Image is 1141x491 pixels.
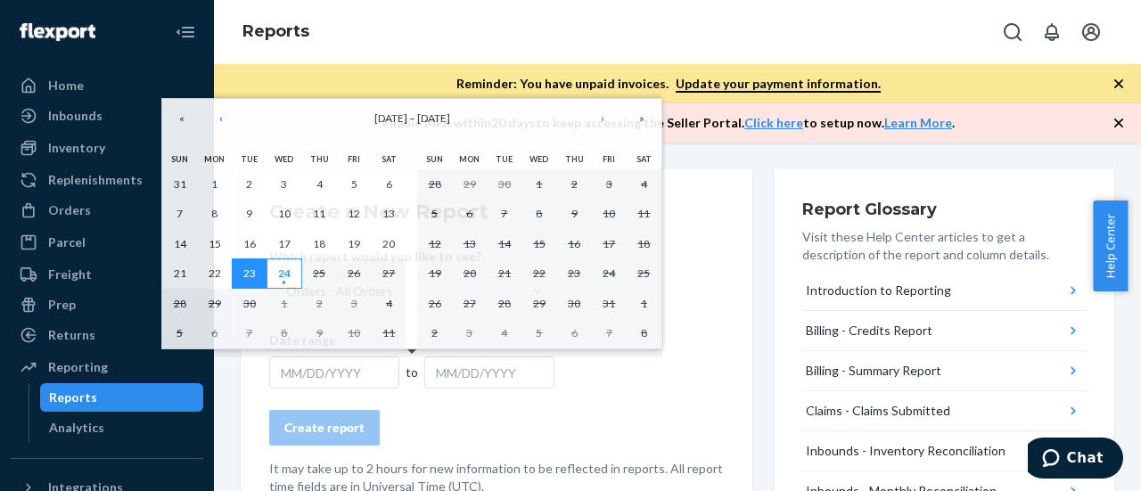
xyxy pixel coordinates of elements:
button: October 3, 2025 [337,289,372,319]
abbr: September 29, 2025 [209,297,221,310]
button: › [583,99,622,138]
span: [DATE] [374,111,407,125]
abbr: September 14, 2025 [174,237,186,250]
button: September 28, 2025 [417,169,452,200]
button: September 6, 2025 [372,169,406,200]
abbr: October 11, 2025 [637,207,650,220]
abbr: October 8, 2025 [281,326,287,340]
abbr: October 1, 2025 [281,297,287,310]
button: September 30, 2025 [232,289,267,319]
abbr: August 31, 2025 [174,177,186,191]
abbr: September 29, 2025 [464,177,476,191]
iframe: Opens a widget where you can chat to one of our agents [1028,438,1123,482]
abbr: November 4, 2025 [501,326,507,340]
abbr: October 9, 2025 [571,207,578,220]
button: October 9, 2025 [302,318,337,348]
button: Open notifications [1034,14,1070,50]
abbr: Monday [459,154,480,164]
abbr: October 16, 2025 [568,237,580,250]
abbr: October 9, 2025 [316,326,323,340]
button: November 8, 2025 [627,318,661,348]
div: Freight [48,266,92,283]
abbr: Tuesday [241,154,258,164]
button: October 12, 2025 [417,229,452,259]
button: October 1, 2025 [521,169,556,200]
button: November 5, 2025 [521,318,556,348]
abbr: September 17, 2025 [278,237,291,250]
button: October 11, 2025 [372,318,406,348]
button: October 17, 2025 [592,229,627,259]
button: October 5, 2025 [162,318,197,348]
button: Open account menu [1073,14,1109,50]
button: September 7, 2025 [162,199,197,229]
div: Inventory [48,139,105,157]
abbr: November 1, 2025 [641,297,647,310]
button: September 23, 2025 [232,258,267,289]
button: September 19, 2025 [337,229,372,259]
abbr: September 9, 2025 [246,207,252,220]
a: Reports [242,21,309,41]
button: Create report [269,410,380,446]
a: Reporting [11,353,203,381]
button: October 23, 2025 [557,258,592,289]
abbr: September 1, 2025 [211,177,218,191]
button: September 16, 2025 [232,229,267,259]
abbr: Wednesday [275,154,293,164]
abbr: September 15, 2025 [209,237,221,250]
button: September 29, 2025 [197,289,232,319]
abbr: September 23, 2025 [243,266,256,280]
button: October 5, 2025 [417,199,452,229]
button: October 19, 2025 [417,258,452,289]
abbr: October 31, 2025 [603,297,615,310]
abbr: November 6, 2025 [571,326,578,340]
div: Reporting [48,358,108,376]
button: September 18, 2025 [302,229,337,259]
button: September 14, 2025 [162,229,197,259]
button: October 3, 2025 [592,169,627,200]
button: September 1, 2025 [197,169,232,200]
abbr: Saturday [382,154,397,164]
abbr: October 6, 2025 [466,207,472,220]
abbr: September 11, 2025 [313,207,325,220]
button: October 16, 2025 [557,229,592,259]
button: Introduction to Reporting [802,271,1086,311]
button: September 21, 2025 [162,258,197,289]
button: November 4, 2025 [487,318,521,348]
button: October 15, 2025 [521,229,556,259]
button: October 7, 2025 [487,199,521,229]
button: Billing - Credits Report [802,311,1086,351]
abbr: October 17, 2025 [603,237,615,250]
abbr: October 19, 2025 [429,266,441,280]
div: Prep [48,296,76,314]
button: October 10, 2025 [337,318,372,348]
div: Home [48,77,84,94]
abbr: September 2, 2025 [246,177,252,191]
button: October 4, 2025 [372,289,406,319]
abbr: September 16, 2025 [243,237,256,250]
div: Parcel [48,233,86,251]
abbr: September 25, 2025 [313,266,325,280]
abbr: November 8, 2025 [641,326,647,340]
button: November 7, 2025 [592,318,627,348]
abbr: October 5, 2025 [431,207,438,220]
abbr: November 5, 2025 [536,326,542,340]
div: Inbounds - Inventory Reconciliation [806,442,1006,460]
button: September 17, 2025 [267,229,301,259]
button: September 25, 2025 [302,258,337,289]
abbr: September 6, 2025 [386,177,392,191]
button: September 5, 2025 [337,169,372,200]
button: September 2, 2025 [232,169,267,200]
abbr: November 3, 2025 [466,326,472,340]
p: Enable MFA within 20 days to keep accessing the Seller Portal. to setup now. . [382,114,955,132]
button: October 8, 2025 [521,199,556,229]
abbr: Thursday [310,154,329,164]
abbr: October 29, 2025 [533,297,546,310]
abbr: September 27, 2025 [382,266,395,280]
button: Billing - Summary Report [802,351,1086,391]
abbr: October 13, 2025 [464,237,476,250]
button: October 7, 2025 [232,318,267,348]
span: – [407,111,417,125]
button: October 1, 2025 [267,289,301,319]
button: October 29, 2025 [521,289,556,319]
